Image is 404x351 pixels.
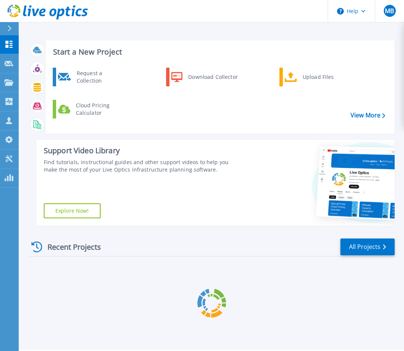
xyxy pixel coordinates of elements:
h3: Start a New Project [53,48,385,56]
a: Cloud Pricing Calculator [53,100,129,118]
div: Support Video Library [44,146,229,156]
div: Upload Files [299,70,354,84]
a: All Projects [340,238,395,255]
a: Request a Collection [53,68,129,86]
div: Find tutorials, instructional guides and other support videos to help you make the most of your L... [44,158,229,173]
div: Request a Collection [73,70,128,84]
div: Recent Projects [29,238,111,256]
div: Download Collector [184,70,241,84]
a: Download Collector [166,68,243,86]
span: MB [385,8,394,14]
a: Explore Now! [44,203,101,218]
a: Upload Files [279,68,356,86]
div: Cloud Pricing Calculator [72,102,128,117]
a: View More [351,112,385,119]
